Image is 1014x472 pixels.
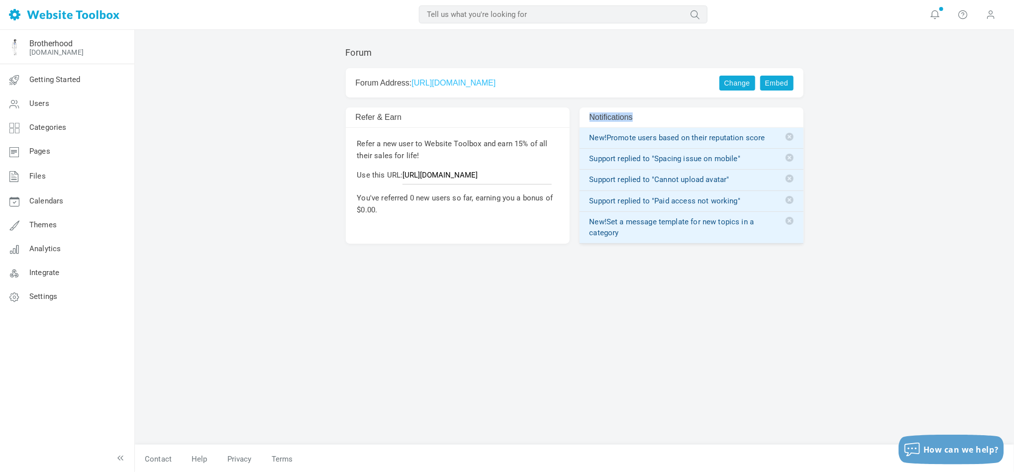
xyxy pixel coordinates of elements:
span: How can we help? [923,444,999,455]
span: Users [29,99,49,108]
span: Delete notification [786,154,794,162]
span: Getting Started [29,75,80,84]
span: Integrate [29,268,59,277]
input: Tell us what you're looking for [419,5,708,23]
a: Support replied to "Cannot upload avatar" [590,175,794,185]
a: Help [182,451,217,468]
a: Privacy [217,451,262,468]
p: Use this URL: [357,169,558,185]
a: Change [719,76,755,91]
span: Calendars [29,196,63,205]
span: Analytics [29,244,61,253]
a: Terms [262,451,293,468]
a: [DOMAIN_NAME] [29,48,84,56]
a: New!Set a message template for new topics in a category [590,217,794,238]
a: Brotherhood [29,39,73,48]
a: Support replied to "Spacing issue on mobile" [590,154,794,164]
span: Settings [29,292,57,301]
img: Facebook%20Profile%20Pic%20Guy%20Blue%20Best.png [6,39,22,55]
p: Refer a new user to Website Toolbox and earn 15% of all their sales for life! [357,138,558,162]
a: Contact [135,451,182,468]
h2: Notifications [590,112,753,122]
a: New!Promote users based on their reputation score [590,133,794,143]
span: Delete notification [786,217,794,225]
span: Files [29,172,46,181]
span: Delete notification [786,133,794,141]
a: Embed [760,76,794,91]
h2: Forum Address: [356,78,706,88]
button: How can we help? [899,435,1004,465]
a: Support replied to "Paid access not working" [590,196,794,206]
h2: Refer & Earn [356,112,519,122]
span: Themes [29,220,57,229]
p: You've referred 0 new users so far, earning you a bonus of $0.00. [357,192,558,216]
span: Delete notification [786,175,794,183]
span: New! [590,133,607,142]
a: [URL][DOMAIN_NAME] [411,79,496,87]
h1: Forum [346,47,372,58]
span: Delete notification [786,196,794,204]
span: Categories [29,123,67,132]
span: Pages [29,147,50,156]
span: New! [590,217,607,226]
